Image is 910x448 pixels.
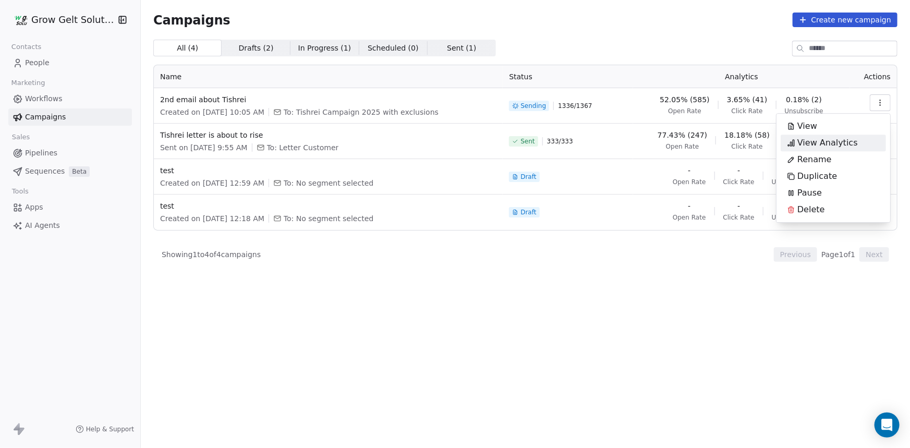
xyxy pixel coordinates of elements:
span: View Analytics [797,137,858,149]
span: Pause [797,187,822,199]
span: Delete [797,203,825,216]
span: Duplicate [797,170,837,183]
span: View [797,120,817,132]
div: Suggestions [781,118,886,218]
span: Rename [797,153,832,166]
